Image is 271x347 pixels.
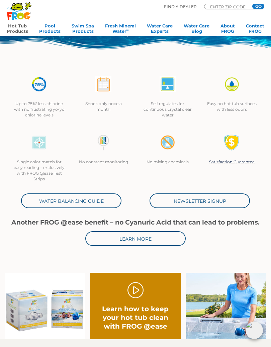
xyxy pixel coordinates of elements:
p: Single color match for easy reading – exclusively with FROG @ease Test Strips [14,159,65,182]
a: Learn More [85,231,186,246]
p: Easy on hot tub surfaces with less odors [206,101,257,112]
a: PoolProducts [39,23,61,36]
a: AboutFROG [220,23,235,36]
a: Swim SpaProducts [72,23,94,36]
p: No mixing chemicals [142,159,193,165]
a: Satisfaction Guarantee [209,159,255,164]
img: icon-atease-color-match [31,135,47,151]
input: GO [252,4,264,9]
input: Zip Code Form [209,5,250,8]
a: ContactFROG [246,23,264,36]
img: atease-icon-shock-once [95,76,111,92]
sup: ∞ [126,28,129,32]
a: Play Video [127,282,144,298]
a: Water CareExperts [147,23,173,36]
p: Self regulates for continuous crystal clear water [142,101,193,118]
p: No constant monitoring [78,159,129,165]
h1: Another FROG @ease benefit – no Cyanuric Acid that can lead to problems. [7,219,264,226]
a: Fresh MineralWater∞ [105,23,136,36]
a: Water CareBlog [184,23,209,36]
img: atease-icon-self-regulates [160,76,176,92]
p: Shock only once a month [78,101,129,112]
img: icon-atease-easy-on [224,76,240,92]
p: Up to 75%* less chlorine with no frustrating yo-yo chlorine levels [14,101,65,118]
img: Ease Packaging [5,273,85,339]
img: icon-atease-75percent-less [31,76,47,92]
p: Find A Dealer [164,4,197,10]
img: no-constant-monitoring1 [95,135,111,151]
img: fpo-flippin-frog-2 [186,273,266,339]
img: Satisfaction Guarantee Icon [224,135,240,151]
a: Water Balancing Guide [21,193,121,208]
img: openIcon [246,322,263,339]
img: no-mixing1 [160,135,176,151]
a: Hot TubProducts [7,23,28,36]
h2: Learn how to keep your hot tub clean with FROG @ease [99,305,172,331]
a: Newsletter Signup [150,193,250,208]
